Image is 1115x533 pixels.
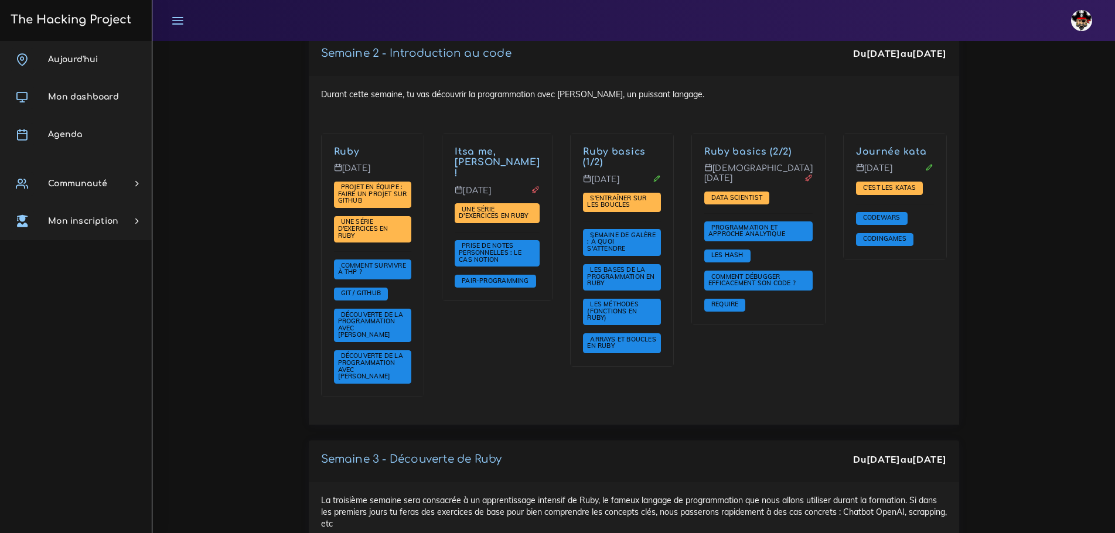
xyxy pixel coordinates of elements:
[587,266,654,288] a: Les bases de la programmation en Ruby
[455,186,540,204] p: [DATE]
[338,310,403,339] a: Découverte de la programmation avec [PERSON_NAME]
[338,183,407,205] a: Projet en équipe : faire un projet sur Github
[860,183,919,192] span: C'est les katas
[708,272,799,288] a: Comment débugger efficacement son code ?
[309,76,959,425] div: Durant cette semaine, tu vas découvrir la programmation avec [PERSON_NAME], un puissant langage.
[708,300,741,309] a: Require
[338,218,388,240] a: Une série d'exercices en Ruby
[587,300,639,322] a: Les méthodes (fonctions en Ruby)
[856,163,934,182] p: [DATE]
[867,453,901,465] strong: [DATE]
[587,335,656,350] a: Arrays et boucles en Ruby
[587,265,654,287] span: Les bases de la programmation en Ruby
[853,47,946,60] div: Du au
[587,194,646,210] a: S'entraîner sur les boucles
[587,194,646,209] span: S'entraîner sur les boucles
[48,130,82,139] span: Agenda
[338,183,407,204] span: Projet en équipe : faire un projet sur Github
[856,146,926,157] a: Journée kata
[912,47,946,59] strong: [DATE]
[708,300,741,308] span: Require
[459,206,531,221] a: Une série d'exercices en Ruby
[338,289,384,297] span: Git / Github
[7,13,131,26] h3: The Hacking Project
[704,163,813,192] p: [DEMOGRAPHIC_DATA][DATE]
[334,163,412,182] p: [DATE]
[860,213,903,221] span: Codewars
[860,214,903,222] a: Codewars
[321,453,502,465] a: Semaine 3 - Découverte de Ruby
[708,251,746,259] a: Les Hash
[48,93,119,101] span: Mon dashboard
[860,184,919,192] a: C'est les katas
[587,231,656,252] a: Semaine de galère : à quoi s'attendre
[708,224,788,239] a: Programmation et approche analytique
[583,175,661,193] p: [DATE]
[321,47,512,59] a: Semaine 2 - Introduction au code
[459,277,531,285] a: Pair-Programming
[583,146,646,168] a: Ruby basics (1/2)
[334,146,359,157] a: Ruby
[338,352,403,381] a: Découverte de la programmation avec [PERSON_NAME]
[338,217,388,239] span: Une série d'exercices en Ruby
[587,300,639,322] span: Les méthodes (fonctions en Ruby)
[1071,10,1092,31] img: avatar
[338,351,403,380] span: Découverte de la programmation avec [PERSON_NAME]
[853,453,946,466] div: Du au
[912,453,946,465] strong: [DATE]
[48,217,118,225] span: Mon inscription
[708,223,788,238] span: Programmation et approche analytique
[708,251,746,259] span: Les Hash
[48,179,107,188] span: Communauté
[459,242,521,264] a: Prise de notes personnelles : le cas Notion
[48,55,98,64] span: Aujourd'hui
[338,289,384,298] a: Git / Github
[860,235,909,243] a: Codingames
[338,261,406,276] span: Comment survivre à THP ?
[459,205,531,220] span: Une série d'exercices en Ruby
[704,146,792,157] a: Ruby basics (2/2)
[867,47,901,59] strong: [DATE]
[459,241,521,263] span: Prise de notes personnelles : le cas Notion
[860,234,909,242] span: Codingames
[338,262,406,277] a: Comment survivre à THP ?
[708,193,765,201] a: Data scientist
